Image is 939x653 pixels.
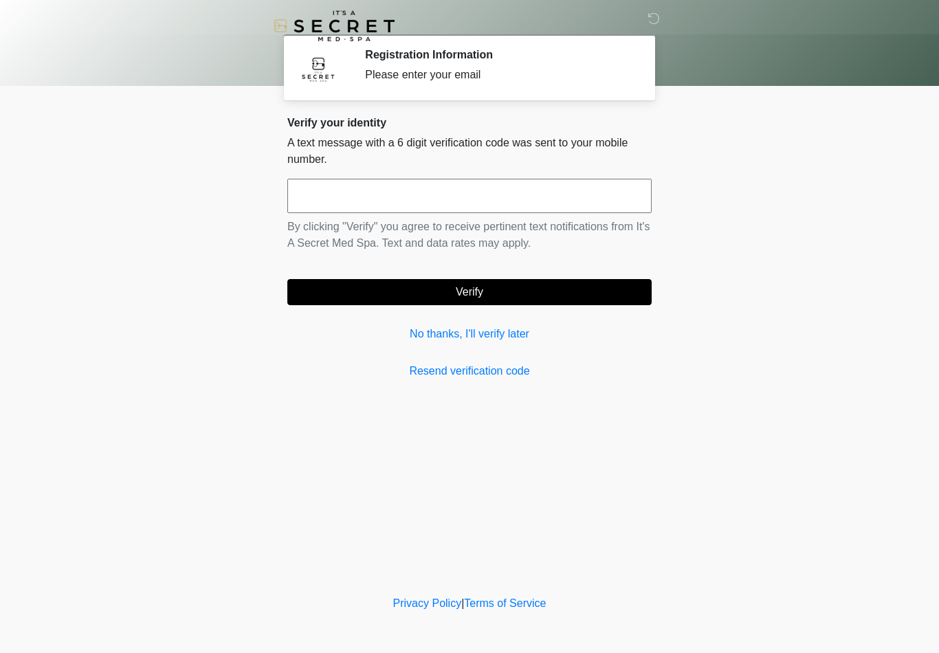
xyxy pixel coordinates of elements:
[287,219,652,252] p: By clicking "Verify" you agree to receive pertinent text notifications from It's A Secret Med Spa...
[461,597,464,609] a: |
[287,326,652,342] a: No thanks, I'll verify later
[274,10,395,41] img: It's A Secret Med Spa Logo
[464,597,546,609] a: Terms of Service
[393,597,462,609] a: Privacy Policy
[365,48,631,61] h2: Registration Information
[287,363,652,379] a: Resend verification code
[287,116,652,129] h2: Verify your identity
[298,48,339,89] img: Agent Avatar
[287,135,652,168] p: A text message with a 6 digit verification code was sent to your mobile number.
[365,67,631,83] div: Please enter your email
[287,279,652,305] button: Verify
